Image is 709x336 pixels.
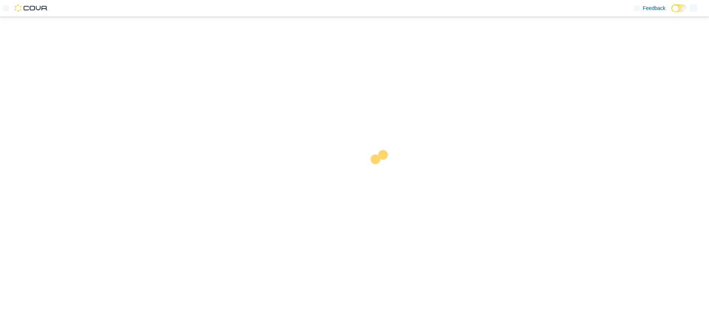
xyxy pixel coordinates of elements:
img: Cova [15,4,48,12]
a: Feedback [631,1,668,15]
img: cova-loader [354,145,410,200]
span: Feedback [643,4,665,12]
input: Dark Mode [671,4,687,12]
